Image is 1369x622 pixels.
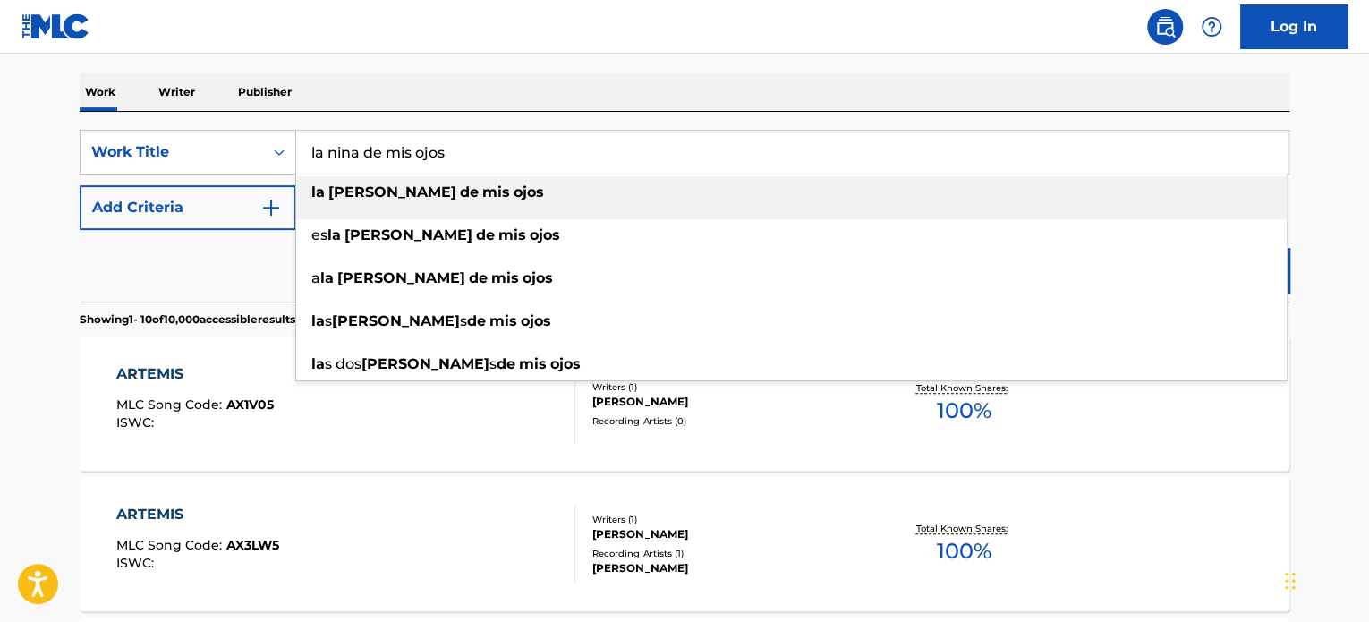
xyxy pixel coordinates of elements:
div: [PERSON_NAME] [592,526,863,542]
img: 9d2ae6d4665cec9f34b9.svg [260,197,282,218]
span: ISWC : [116,414,158,430]
iframe: Chat Widget [1280,536,1369,622]
div: Recording Artists ( 0 ) [592,414,863,428]
div: Work Title [91,141,252,163]
button: Add Criteria [80,185,296,230]
a: ARTEMISMLC Song Code:AX3LW5ISWC:Writers (1)[PERSON_NAME]Recording Artists (1)[PERSON_NAME]Total K... [80,477,1289,611]
strong: mis [491,269,519,286]
span: MLC Song Code : [116,396,226,413]
strong: [PERSON_NAME] [361,355,489,372]
p: Writer [153,73,200,111]
strong: la [327,226,341,243]
span: s [489,355,497,372]
strong: mis [519,355,547,372]
strong: mis [489,312,517,329]
span: AX3LW5 [226,537,279,553]
strong: de [497,355,515,372]
p: Total Known Shares: [915,381,1011,395]
span: AX1V05 [226,396,274,413]
strong: ojos [521,312,551,329]
img: MLC Logo [21,13,90,39]
div: ARTEMIS [116,504,279,525]
span: s [460,312,467,329]
a: Public Search [1147,9,1183,45]
span: ISWC : [116,555,158,571]
div: Drag [1285,554,1296,608]
strong: la [320,269,334,286]
p: Work [80,73,121,111]
strong: mis [498,226,526,243]
span: MLC Song Code : [116,537,226,553]
strong: de [469,269,488,286]
form: Search Form [80,130,1289,302]
strong: ojos [523,269,553,286]
strong: de [467,312,486,329]
span: 100 % [936,395,991,427]
strong: [PERSON_NAME] [344,226,472,243]
a: Log In [1240,4,1348,49]
strong: [PERSON_NAME] [328,183,456,200]
div: Writers ( 1 ) [592,513,863,526]
span: s [325,312,332,329]
span: s dos [325,355,361,372]
div: Writers ( 1 ) [592,380,863,394]
p: Showing 1 - 10 of 10,000 accessible results (Total 1,103,910 ) [80,311,378,328]
strong: de [460,183,479,200]
span: a [311,269,320,286]
div: Recording Artists ( 1 ) [592,547,863,560]
strong: la [311,183,325,200]
p: Total Known Shares: [915,522,1011,535]
span: es [311,226,327,243]
div: Help [1194,9,1229,45]
strong: ojos [550,355,581,372]
strong: la [311,312,325,329]
div: [PERSON_NAME] [592,560,863,576]
span: 100 % [936,535,991,567]
img: search [1154,16,1176,38]
div: [PERSON_NAME] [592,394,863,410]
strong: ojos [514,183,544,200]
strong: [PERSON_NAME] [332,312,460,329]
p: Publisher [233,73,297,111]
strong: ojos [530,226,560,243]
img: help [1201,16,1222,38]
div: ARTEMIS [116,363,274,385]
strong: [PERSON_NAME] [337,269,465,286]
strong: mis [482,183,510,200]
strong: de [476,226,495,243]
strong: la [311,355,325,372]
a: ARTEMISMLC Song Code:AX1V05ISWC:Writers (1)[PERSON_NAME]Recording Artists (0)Total Known Shares:100% [80,337,1289,471]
